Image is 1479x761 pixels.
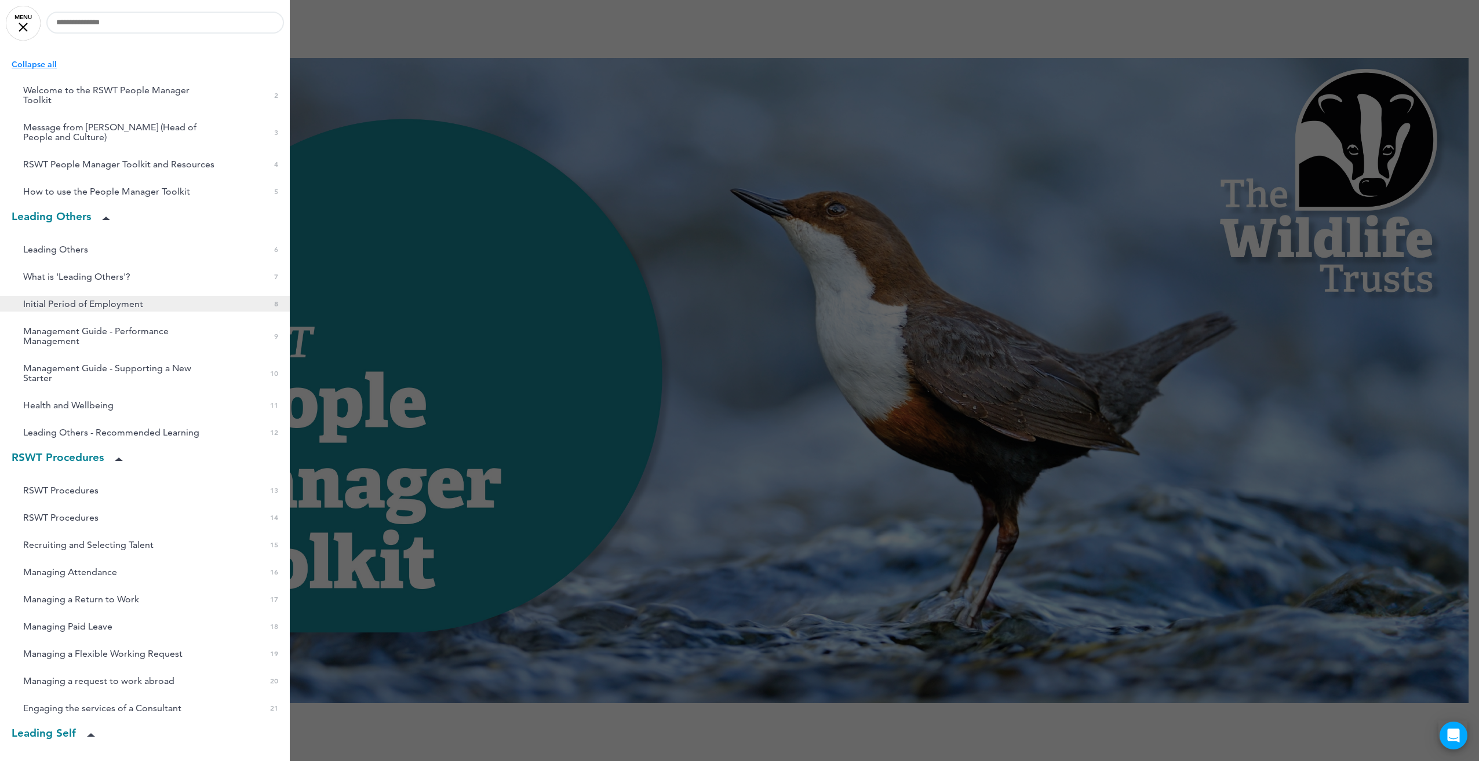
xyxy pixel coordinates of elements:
span: 11 [270,400,278,410]
div: Open Intercom Messenger [1440,722,1467,749]
span: RSWT Procedures [23,513,99,522]
span: Engaging the services of a Consultant [23,703,181,713]
span: 16 [270,567,278,577]
span: Leading Others - Recommended Learning [23,427,199,437]
span: 17 [270,594,278,604]
span: Management Guide - Supporting a New Starter [23,363,214,383]
span: 2 [274,90,278,100]
p: Collapse all [12,58,290,71]
span: 8 [274,299,278,309]
span: Recruiting and Selecting Talent [23,540,154,550]
span: 15 [270,540,278,550]
span: 20 [270,676,278,686]
span: Leading Others [23,244,88,254]
span: Managing a request to work abroad [23,676,174,686]
span: Message from Helen Westgate (Head of People and Culture) [23,122,214,142]
span: Managing Paid Leave [23,621,112,631]
span: Managing Attendance [23,567,117,577]
span: 6 [274,244,278,254]
span: 18 [270,621,278,631]
span: Health and Wellbeing [23,400,114,410]
span: Managing a Flexible Working Request [23,649,183,658]
span: 14 [270,513,278,522]
span: 10 [270,368,278,378]
span: 4 [274,159,278,169]
span: Management Guide - Performance Management [23,326,214,346]
span: 13 [270,485,278,495]
span: 5 [274,186,278,196]
span: 12 [270,427,278,437]
span: How to use the People Manager Toolkit [23,186,190,196]
span: What is 'Leading Others'? [23,272,130,281]
span: 19 [270,649,278,658]
span: 7 [274,272,278,281]
span: Managing a Return to Work [23,594,139,604]
span: 9 [274,331,278,341]
span: RSWT Procedures [23,485,99,495]
a: MENU [6,6,41,41]
span: 3 [274,127,278,137]
span: RSWT People Manager Toolkit and Resources [23,159,214,169]
span: 21 [270,703,278,713]
span: Initial Period of Employment [23,299,143,309]
span: Welcome to the RSWT People Manager Toolkit [23,85,214,105]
